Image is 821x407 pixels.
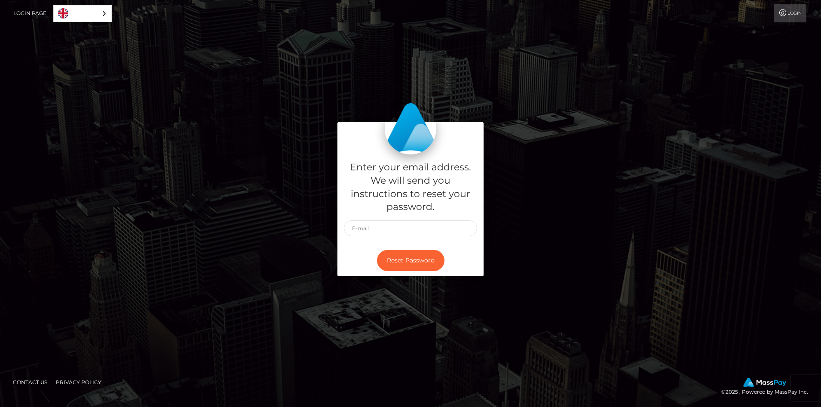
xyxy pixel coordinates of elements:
a: Contact Us [9,376,51,389]
div: Language [53,5,112,22]
aside: Language selected: English [53,5,112,22]
img: MassPay Login [385,103,436,154]
button: Reset Password [377,250,444,271]
div: © 2025 , Powered by MassPay Inc. [721,378,815,397]
a: Privacy Policy [52,376,105,389]
img: MassPay [743,378,786,387]
input: E-mail... [344,220,477,236]
h5: Enter your email address. We will send you instructions to reset your password. [344,161,477,214]
a: English [54,6,111,22]
a: Login [774,4,806,22]
a: Login Page [13,4,46,22]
